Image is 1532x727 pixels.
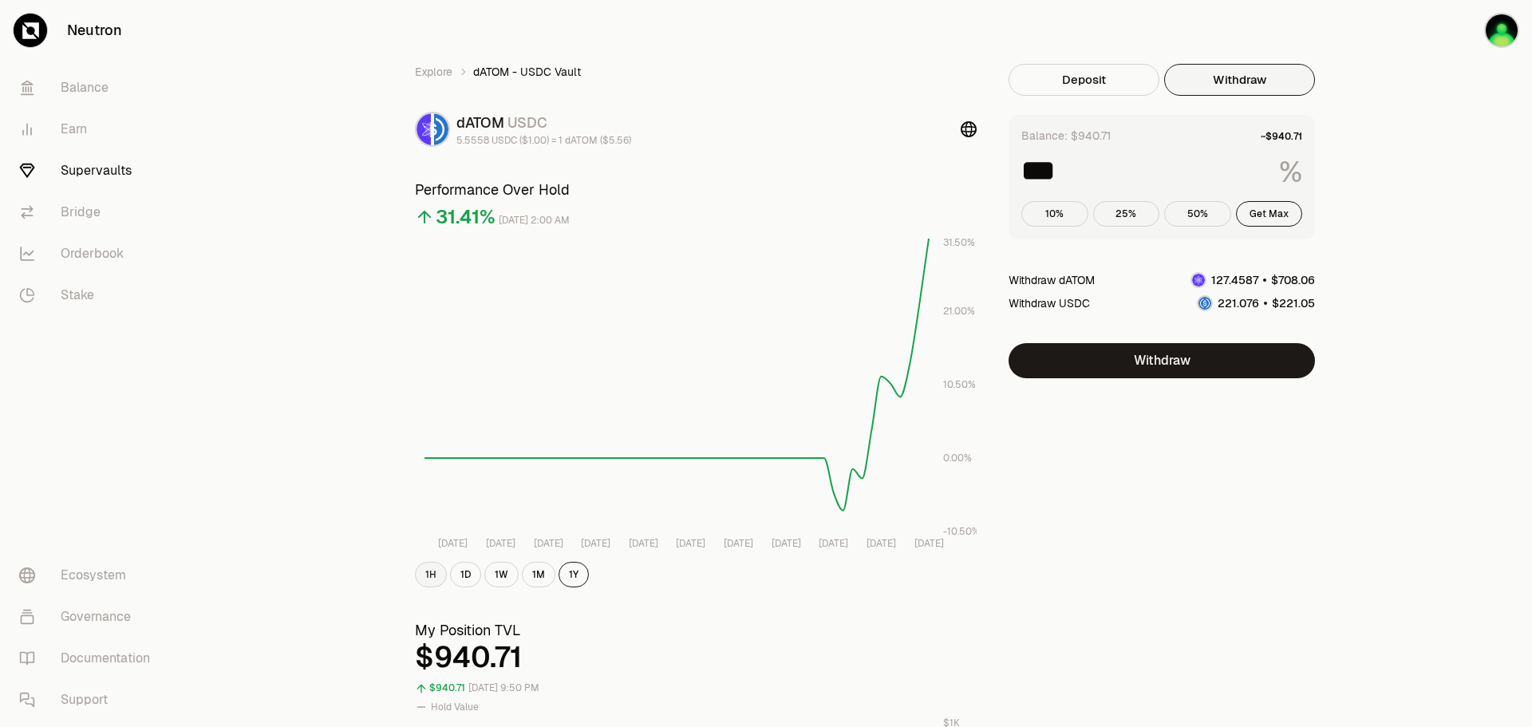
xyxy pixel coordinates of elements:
[456,134,631,147] div: 5.5558 USDC ($1.00) = 1 dATOM ($5.56)
[1009,343,1315,378] button: Withdraw
[534,537,563,550] tspan: [DATE]
[415,619,977,642] h3: My Position TVL
[429,679,465,697] div: $940.71
[867,537,896,550] tspan: [DATE]
[1279,156,1302,188] span: %
[581,537,610,550] tspan: [DATE]
[434,113,448,145] img: USDC Logo
[522,562,555,587] button: 1M
[819,537,848,550] tspan: [DATE]
[772,537,801,550] tspan: [DATE]
[431,701,479,713] span: Hold Value
[438,537,468,550] tspan: [DATE]
[415,179,977,201] h3: Performance Over Hold
[1009,64,1159,96] button: Deposit
[1093,201,1160,227] button: 25%
[415,64,452,80] a: Explore
[450,562,481,587] button: 1D
[629,537,658,550] tspan: [DATE]
[456,112,631,134] div: dATOM
[943,305,975,318] tspan: 21.00%
[1021,201,1088,227] button: 10%
[1164,64,1315,96] button: Withdraw
[6,233,172,275] a: Orderbook
[724,537,753,550] tspan: [DATE]
[1164,201,1231,227] button: 50%
[415,642,977,674] div: $940.71
[415,64,977,80] nav: breadcrumb
[943,378,976,391] tspan: 10.50%
[6,679,172,721] a: Support
[6,67,172,109] a: Balance
[6,596,172,638] a: Governance
[1484,13,1519,48] img: Baerentatze
[943,525,980,538] tspan: -10.50%
[1009,295,1090,311] div: Withdraw USDC
[914,537,944,550] tspan: [DATE]
[1236,201,1303,227] button: Get Max
[507,113,547,132] span: USDC
[6,192,172,233] a: Bridge
[1198,297,1211,310] img: USDC Logo
[943,236,975,249] tspan: 31.50%
[676,537,705,550] tspan: [DATE]
[468,679,539,697] div: [DATE] 9:50 PM
[943,452,972,464] tspan: 0.00%
[499,211,570,230] div: [DATE] 2:00 AM
[415,562,447,587] button: 1H
[6,555,172,596] a: Ecosystem
[6,150,172,192] a: Supervaults
[6,638,172,679] a: Documentation
[6,275,172,316] a: Stake
[1021,128,1111,144] div: Balance: $940.71
[1192,274,1205,286] img: dATOM Logo
[436,204,496,230] div: 31.41%
[473,64,581,80] span: dATOM - USDC Vault
[559,562,589,587] button: 1Y
[1009,272,1095,288] div: Withdraw dATOM
[6,109,172,150] a: Earn
[484,562,519,587] button: 1W
[417,113,431,145] img: dATOM Logo
[486,537,515,550] tspan: [DATE]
